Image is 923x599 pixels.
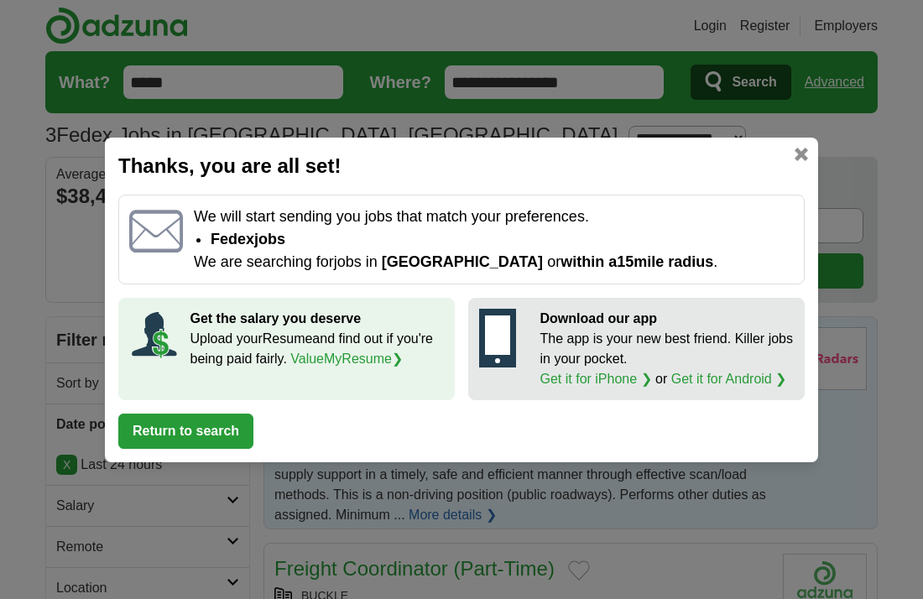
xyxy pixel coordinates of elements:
li: Fedex jobs [211,228,794,251]
p: Get the salary you deserve [190,309,445,329]
a: Get it for Android ❯ [671,372,787,386]
button: Return to search [118,414,253,449]
p: Download our app [540,309,795,329]
p: Upload your Resume and find out if you're being paid fairly. [190,329,445,369]
p: We will start sending you jobs that match your preferences. [194,206,794,228]
span: [GEOGRAPHIC_DATA] [382,253,543,270]
p: The app is your new best friend. Killer jobs in your pocket. or [540,329,795,389]
h2: Thanks, you are all set! [118,151,805,181]
p: We are searching for jobs in or . [194,251,794,273]
a: ValueMyResume❯ [290,352,403,366]
a: Get it for iPhone ❯ [540,372,652,386]
span: within a 15 mile radius [561,253,713,270]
